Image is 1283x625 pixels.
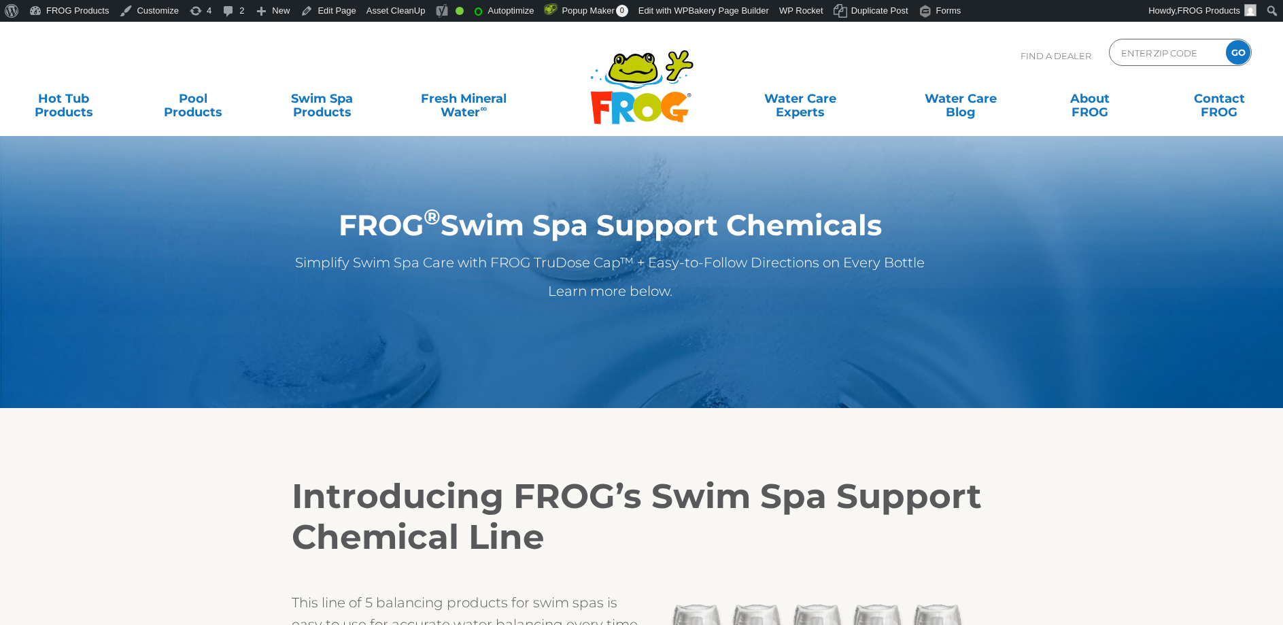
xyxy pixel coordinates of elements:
p: Simplify Swim Spa Care with FROG TruDose Cap™ + Easy-to-Follow Directions on Every Bottle [244,252,976,273]
a: Water CareExperts [719,85,882,112]
a: PoolProducts [143,85,243,112]
a: Water CareBlog [910,85,1011,112]
div: Good [456,7,464,15]
a: Swim SpaProducts [272,85,373,112]
a: Hot TubProducts [14,85,114,112]
a: ContactFROG [1169,85,1269,112]
input: Zip Code Form [1120,43,1212,63]
a: AboutFROG [1040,85,1140,112]
h1: FROG Swim Spa Support Chemicals [244,209,976,241]
span: 0 [616,5,628,17]
p: Find A Dealer [1021,39,1091,73]
input: GO [1226,40,1250,65]
span: FROG Products [1178,5,1240,16]
sup: ∞ [480,103,487,114]
a: Fresh MineralWater∞ [401,85,527,112]
sup: ® [424,204,441,230]
h2: Introducing FROG’s Swim Spa Support Chemical Line [292,476,992,558]
p: Learn more below. [244,280,976,302]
